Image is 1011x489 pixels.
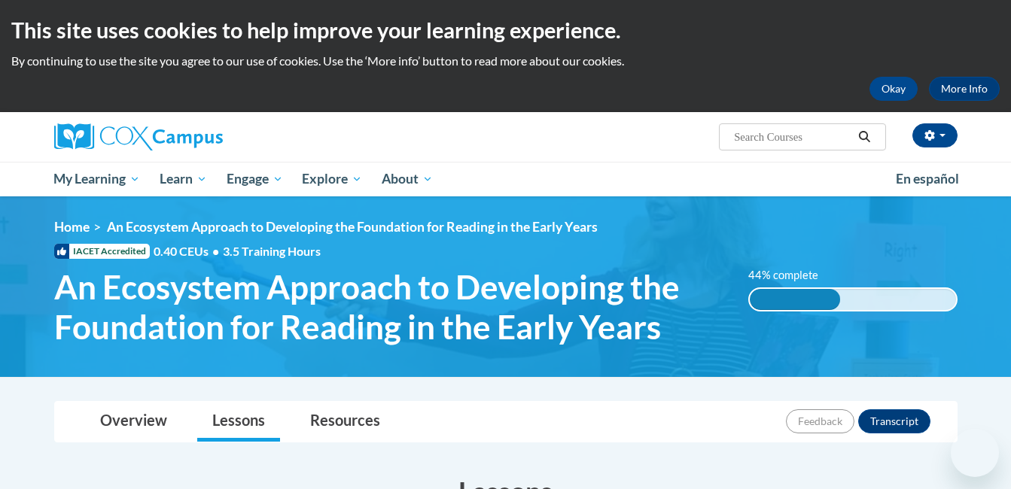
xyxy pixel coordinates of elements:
[32,162,980,196] div: Main menu
[748,267,835,284] label: 44% complete
[732,128,853,146] input: Search Courses
[292,162,372,196] a: Explore
[886,163,969,195] a: En español
[227,170,283,188] span: Engage
[786,409,854,433] button: Feedback
[11,15,1000,45] h2: This site uses cookies to help improve your learning experience.
[858,409,930,433] button: Transcript
[750,289,840,310] div: 44% complete
[223,244,321,258] span: 3.5 Training Hours
[896,171,959,187] span: En español
[853,128,875,146] button: Search
[217,162,293,196] a: Engage
[150,162,217,196] a: Learn
[54,267,726,347] span: An Ecosystem Approach to Developing the Foundation for Reading in the Early Years
[929,77,1000,101] a: More Info
[54,123,340,150] a: Cox Campus
[160,170,207,188] span: Learn
[951,429,999,477] iframe: Button to launch messaging window
[11,53,1000,69] p: By continuing to use the site you agree to our use of cookies. Use the ‘More info’ button to read...
[107,219,598,235] span: An Ecosystem Approach to Developing the Foundation for Reading in the Early Years
[302,170,362,188] span: Explore
[372,162,443,196] a: About
[382,170,433,188] span: About
[912,123,958,147] button: Account Settings
[44,162,151,196] a: My Learning
[85,402,182,442] a: Overview
[54,123,223,150] img: Cox Campus
[197,402,280,442] a: Lessons
[53,170,140,188] span: My Learning
[54,244,150,259] span: IACET Accredited
[154,243,223,260] span: 0.40 CEUs
[869,77,918,101] button: Okay
[212,244,219,258] span: •
[295,402,395,442] a: Resources
[54,219,90,235] a: Home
